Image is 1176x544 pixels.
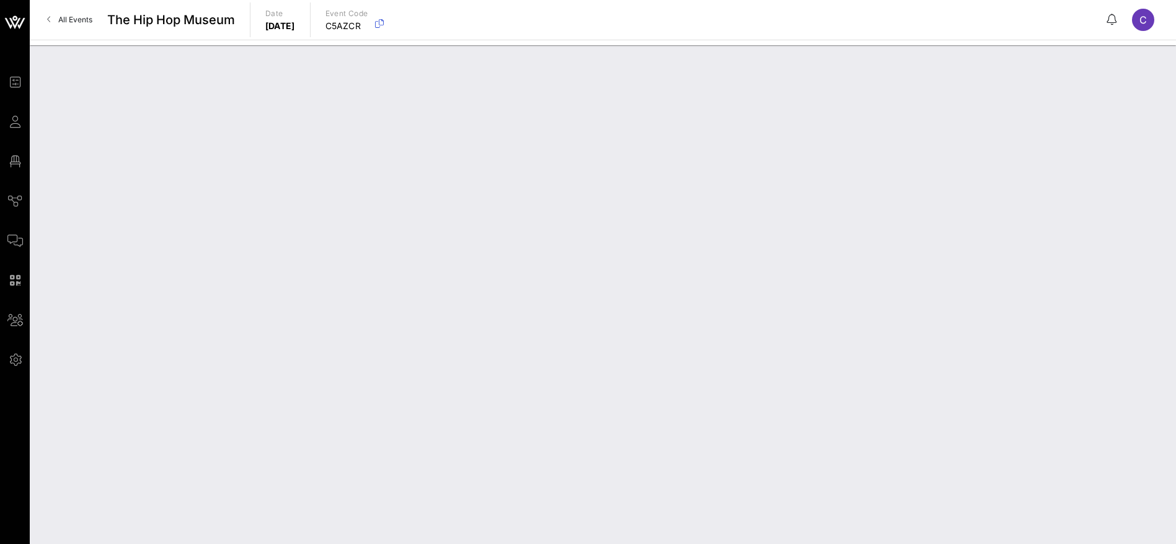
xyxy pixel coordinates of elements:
p: Date [265,7,295,20]
span: C [1139,14,1147,26]
p: C5AZCR [325,20,368,32]
div: C [1132,9,1154,31]
span: All Events [58,15,92,24]
a: All Events [40,10,100,30]
span: The Hip Hop Museum [107,11,235,29]
p: [DATE] [265,20,295,32]
p: Event Code [325,7,368,20]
